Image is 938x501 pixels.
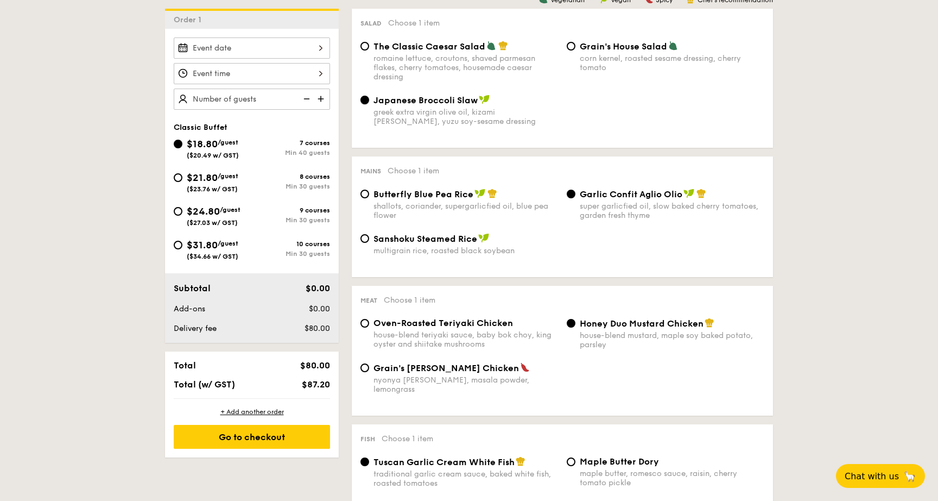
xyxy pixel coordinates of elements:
div: super garlicfied oil, slow baked cherry tomatoes, garden fresh thyme [580,202,764,220]
div: corn kernel, roasted sesame dressing, cherry tomato [580,54,764,72]
span: Japanese Broccoli Slaw [373,95,478,105]
span: ($23.76 w/ GST) [187,185,238,193]
div: Min 30 guests [252,183,330,190]
img: icon-chef-hat.a58ddaea.svg [498,41,508,51]
img: icon-add.58712e84.svg [314,89,330,109]
span: $87.20 [302,379,330,390]
span: The Classic Caesar Salad [373,41,485,52]
div: traditional garlic cream sauce, baked white fish, roasted tomatoes [373,469,558,488]
div: 9 courses [252,206,330,214]
input: Butterfly Blue Pea Riceshallots, coriander, supergarlicfied oil, blue pea flower [360,190,369,198]
input: Honey Duo Mustard Chickenhouse-blend mustard, maple soy baked potato, parsley [567,319,575,328]
span: Sanshoku Steamed Rice [373,234,477,244]
span: Total [174,360,196,371]
span: Add-ons [174,304,205,314]
span: Subtotal [174,283,211,293]
img: icon-vegan.f8ff3823.svg [479,95,490,104]
span: Choose 1 item [382,434,433,443]
img: icon-chef-hat.a58ddaea.svg [696,189,706,198]
input: $21.80/guest($23.76 w/ GST)8 coursesMin 30 guests [174,173,182,182]
input: $31.80/guest($34.66 w/ GST)10 coursesMin 30 guests [174,241,182,249]
div: romaine lettuce, croutons, shaved parmesan flakes, cherry tomatoes, housemade caesar dressing [373,54,558,82]
img: icon-chef-hat.a58ddaea.svg [516,456,525,466]
input: Oven-Roasted Teriyaki Chickenhouse-blend teriyaki sauce, baby bok choy, king oyster and shiitake ... [360,319,369,328]
span: $21.80 [187,172,218,184]
img: icon-vegetarian.fe4039eb.svg [668,41,678,51]
span: Delivery fee [174,324,217,333]
div: greek extra virgin olive oil, kizami [PERSON_NAME], yuzu soy-sesame dressing [373,108,558,126]
span: ($20.49 w/ GST) [187,152,239,159]
button: Chat with us🦙 [836,464,925,488]
span: Grain's [PERSON_NAME] Chicken [373,363,519,373]
input: Event date [174,37,330,59]
span: /guest [220,206,240,214]
input: $24.80/guest($27.03 w/ GST)9 coursesMin 30 guests [174,207,182,216]
div: Min 30 guests [252,216,330,224]
span: Tuscan Garlic Cream White Fish [373,457,515,467]
span: Garlic Confit Aglio Olio [580,189,682,199]
div: Min 40 guests [252,149,330,156]
span: /guest [218,139,238,146]
img: icon-vegan.f8ff3823.svg [683,189,694,198]
span: Mains [360,167,381,175]
span: Fish [360,435,375,443]
span: Chat with us [845,471,899,481]
span: Meat [360,297,377,304]
input: Event time [174,63,330,84]
input: Number of guests [174,89,330,110]
span: $24.80 [187,205,220,217]
span: $18.80 [187,138,218,150]
span: Choose 1 item [388,18,440,28]
input: The Classic Caesar Saladromaine lettuce, croutons, shaved parmesan flakes, cherry tomatoes, house... [360,42,369,51]
span: $0.00 [309,304,330,314]
span: Classic Buffet [174,123,227,132]
span: Choose 1 item [388,166,439,176]
img: icon-vegetarian.fe4039eb.svg [486,41,496,51]
span: $80.00 [300,360,330,371]
span: Maple Butter Dory [580,456,659,467]
div: Min 30 guests [252,250,330,258]
div: Go to checkout [174,425,330,449]
div: nyonya [PERSON_NAME], masala powder, lemongrass [373,375,558,394]
input: Maple Butter Dorymaple butter, romesco sauce, raisin, cherry tomato pickle [567,458,575,466]
span: Choose 1 item [384,296,435,305]
input: Grain's House Saladcorn kernel, roasted sesame dressing, cherry tomato [567,42,575,51]
span: ($34.66 w/ GST) [187,253,238,260]
div: + Add another order [174,408,330,416]
span: 🦙 [903,470,916,483]
div: multigrain rice, roasted black soybean [373,246,558,255]
div: 7 courses [252,139,330,147]
img: icon-reduce.1d2dbef1.svg [297,89,314,109]
img: icon-vegan.f8ff3823.svg [478,233,489,243]
input: Japanese Broccoli Slawgreek extra virgin olive oil, kizami [PERSON_NAME], yuzu soy-sesame dressing [360,96,369,104]
span: Salad [360,20,382,27]
div: 10 courses [252,240,330,248]
span: Total (w/ GST) [174,379,235,390]
span: $80.00 [305,324,330,333]
span: Grain's House Salad [580,41,667,52]
span: ($27.03 w/ GST) [187,219,238,227]
img: icon-chef-hat.a58ddaea.svg [705,318,714,328]
img: icon-chef-hat.a58ddaea.svg [487,189,497,198]
div: shallots, coriander, supergarlicfied oil, blue pea flower [373,202,558,220]
span: Honey Duo Mustard Chicken [580,318,703,329]
span: Oven-Roasted Teriyaki Chicken [373,318,513,328]
span: Order 1 [174,15,206,24]
div: house-blend mustard, maple soy baked potato, parsley [580,331,764,349]
span: /guest [218,172,238,180]
div: maple butter, romesco sauce, raisin, cherry tomato pickle [580,469,764,487]
div: house-blend teriyaki sauce, baby bok choy, king oyster and shiitake mushrooms [373,330,558,349]
input: Garlic Confit Aglio Oliosuper garlicfied oil, slow baked cherry tomatoes, garden fresh thyme [567,190,575,198]
input: Grain's [PERSON_NAME] Chickennyonya [PERSON_NAME], masala powder, lemongrass [360,364,369,372]
span: Butterfly Blue Pea Rice [373,189,473,199]
input: $18.80/guest($20.49 w/ GST)7 coursesMin 40 guests [174,140,182,148]
span: $31.80 [187,239,218,251]
span: /guest [218,240,238,247]
input: Tuscan Garlic Cream White Fishtraditional garlic cream sauce, baked white fish, roasted tomatoes [360,458,369,466]
img: icon-spicy.37a8142b.svg [520,362,530,372]
img: icon-vegan.f8ff3823.svg [474,189,485,198]
span: $0.00 [306,283,330,293]
input: Sanshoku Steamed Ricemultigrain rice, roasted black soybean [360,234,369,243]
div: 8 courses [252,173,330,180]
